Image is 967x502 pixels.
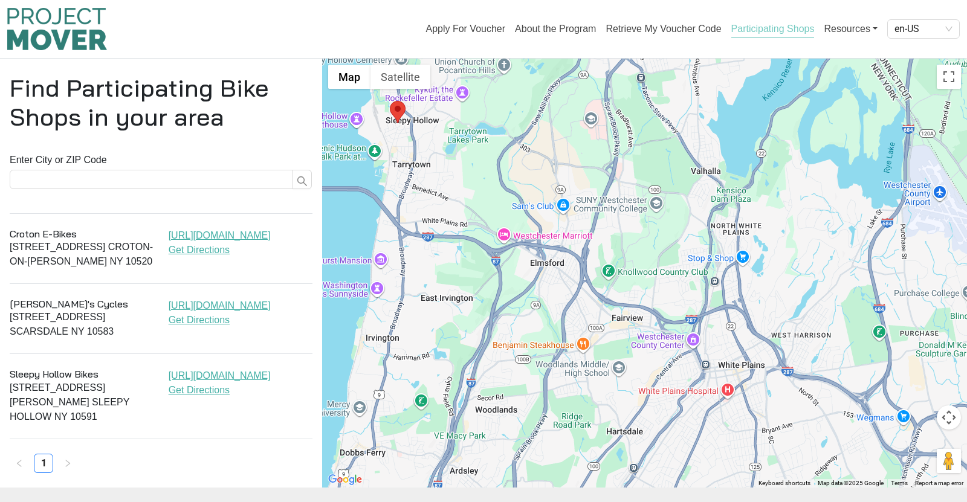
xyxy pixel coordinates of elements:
button: left [10,454,29,473]
a: Get Directions [169,315,230,325]
span: en-US [894,20,952,38]
h6: Sleepy Hollow Bikes [10,368,154,380]
a: Get Directions [169,385,230,395]
a: Resources [824,17,878,41]
li: 1 [34,454,53,473]
span: right [63,459,72,468]
button: Toggle fullscreen view [937,65,961,89]
a: Get Directions [169,245,230,255]
span: Map data ©2025 Google [818,480,884,486]
a: [URL][DOMAIN_NAME] [169,230,271,240]
a: 1 [34,454,53,472]
button: Drag Pegman onto the map to open Street View [937,449,961,473]
span: left [15,459,24,468]
button: Keyboard shortcuts [758,479,810,488]
a: Open this area in Google Maps (opens a new window) [325,472,365,488]
a: Retrieve My Voucher Code [606,24,721,34]
a: Apply For Voucher [425,24,505,34]
p: Enter City or ZIP Code [10,153,312,167]
a: [URL][DOMAIN_NAME] [169,300,271,311]
button: Show satellite imagery [370,65,430,89]
p: [STREET_ADDRESS] Scarsdale NY 10583 [10,310,154,339]
li: Next Page [58,454,77,473]
p: [STREET_ADDRESS] Croton-On-[PERSON_NAME] NY 10520 [10,240,154,269]
button: right [58,454,77,473]
li: Previous Page [10,454,29,473]
h6: [PERSON_NAME]'s Cycles [10,298,154,310]
img: Google [325,472,365,488]
a: About the Program [515,24,596,34]
h6: Croton E-Bikes [10,228,154,240]
img: Program logo [7,8,107,50]
span: search [297,176,308,187]
button: Map camera controls [937,405,961,430]
button: search [293,170,312,189]
button: Show street map [328,65,370,89]
a: Participating Shops [731,24,815,38]
a: Report a map error [915,480,963,486]
h1: Find Participating Bike Shops in your area [10,73,312,131]
p: [STREET_ADDRESS][PERSON_NAME] Sleepy Hollow NY 10591 [10,381,154,424]
a: Terms (opens in new tab) [891,480,908,486]
a: [URL][DOMAIN_NAME] [169,370,271,381]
